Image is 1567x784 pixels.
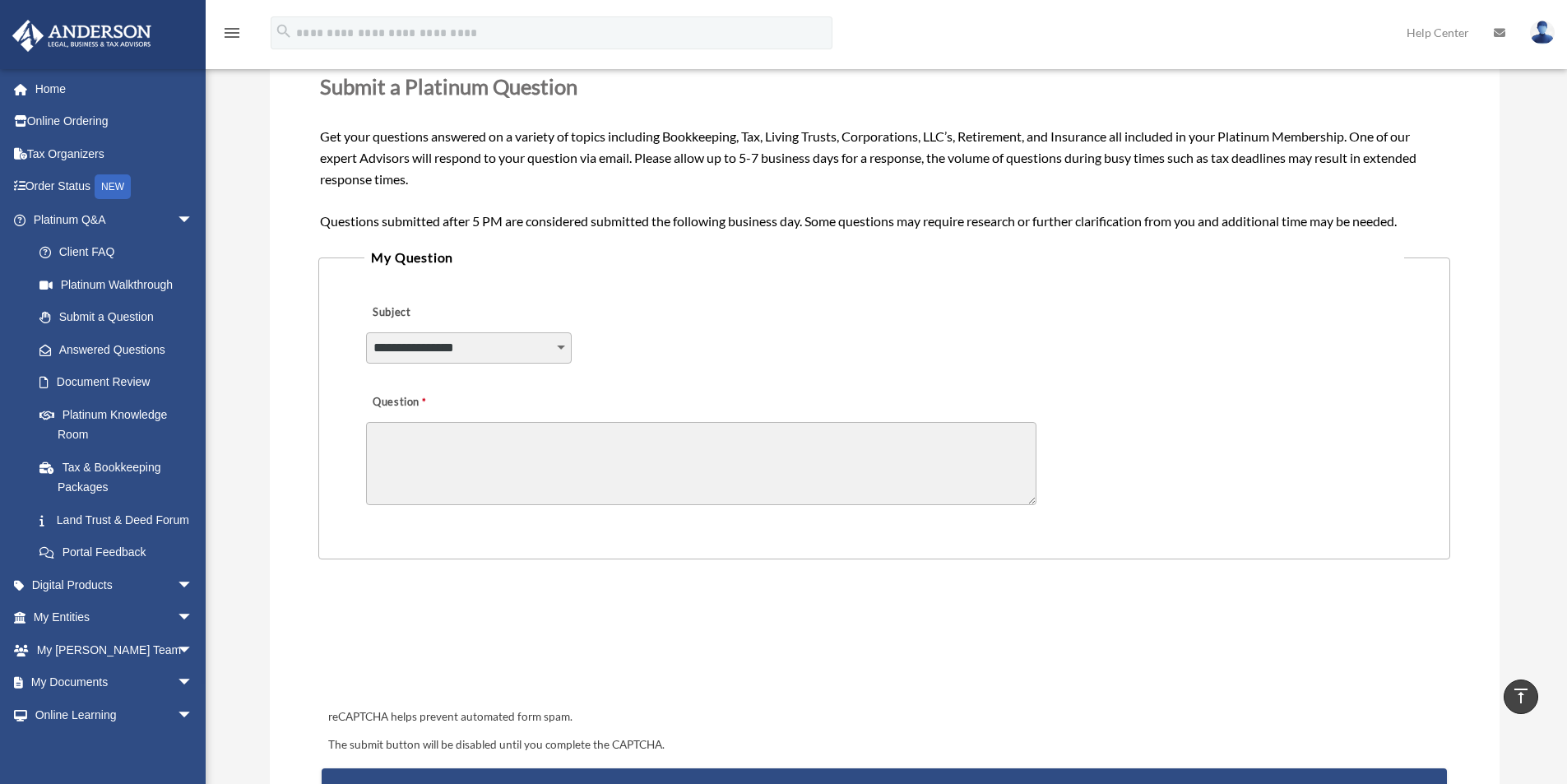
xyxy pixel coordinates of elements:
a: Platinum Q&Aarrow_drop_down [12,203,218,236]
label: Question [366,392,494,415]
a: Online Ordering [12,105,218,138]
legend: My Question [364,246,1403,269]
span: arrow_drop_down [177,601,210,635]
a: Document Review [23,366,218,399]
a: My [PERSON_NAME] Teamarrow_drop_down [12,633,218,666]
div: reCAPTCHA helps prevent automated form spam. [322,707,1446,727]
a: Digital Productsarrow_drop_down [12,568,218,601]
span: arrow_drop_down [177,698,210,732]
span: arrow_drop_down [177,666,210,700]
span: Submit a Platinum Question [320,74,577,99]
a: Portal Feedback [23,536,218,569]
a: Tax & Bookkeeping Packages [23,451,218,503]
a: Platinum Knowledge Room [23,398,218,451]
i: search [275,22,293,40]
div: NEW [95,174,131,199]
a: Home [12,72,218,105]
a: Platinum Walkthrough [23,268,218,301]
a: Online Learningarrow_drop_down [12,698,218,731]
a: Client FAQ [23,236,218,269]
a: vertical_align_top [1504,680,1538,714]
span: arrow_drop_down [177,633,210,667]
img: User Pic [1530,21,1555,44]
a: Land Trust & Deed Forum [23,503,218,536]
i: menu [222,23,242,43]
a: Submit a Question [23,301,210,334]
a: Answered Questions [23,333,218,366]
span: arrow_drop_down [177,568,210,602]
a: Order StatusNEW [12,170,218,204]
a: My Entitiesarrow_drop_down [12,601,218,634]
span: arrow_drop_down [177,203,210,237]
a: My Documentsarrow_drop_down [12,666,218,699]
img: Anderson Advisors Platinum Portal [7,20,156,52]
label: Subject [366,302,522,325]
a: Tax Organizers [12,137,218,170]
i: vertical_align_top [1511,686,1531,706]
iframe: reCAPTCHA [323,610,573,675]
a: menu [222,29,242,43]
div: The submit button will be disabled until you complete the CAPTCHA. [322,735,1446,755]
